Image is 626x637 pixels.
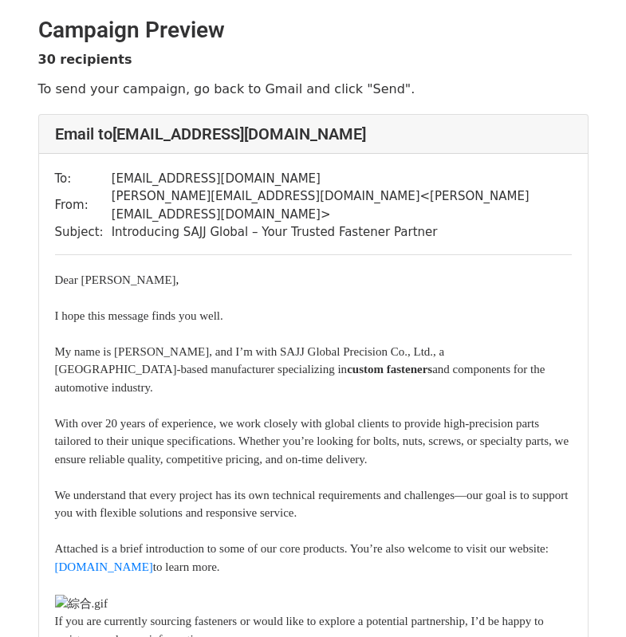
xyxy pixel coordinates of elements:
[55,595,108,613] img: 綜合.gif
[38,81,589,97] p: To send your campaign, go back to Gmail and click "Send".
[176,273,179,286] span: ,
[112,187,572,223] td: [PERSON_NAME][EMAIL_ADDRESS][DOMAIN_NAME] < [PERSON_NAME][EMAIL_ADDRESS][DOMAIN_NAME] >
[55,170,112,188] td: To:
[55,273,179,286] font: Dear [PERSON_NAME]
[38,17,589,44] h2: Campaign Preview
[347,363,432,376] b: custom fasteners
[55,560,153,573] a: [DOMAIN_NAME]
[55,309,569,573] font: I hope this message finds you well. My name is [PERSON_NAME], and I’m with SAJJ Global Precision ...
[55,223,112,242] td: Subject:
[112,170,572,188] td: [EMAIL_ADDRESS][DOMAIN_NAME]
[55,187,112,223] td: From:
[55,124,572,144] h4: Email to [EMAIL_ADDRESS][DOMAIN_NAME]
[38,52,132,67] strong: 30 recipients
[112,223,572,242] td: Introducing SAJJ Global – Your Trusted Fastener Partner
